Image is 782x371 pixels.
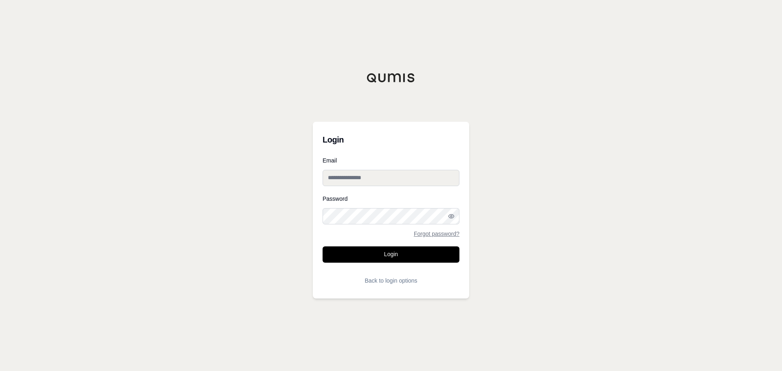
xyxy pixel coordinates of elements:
[414,231,459,237] a: Forgot password?
[323,196,459,202] label: Password
[323,246,459,263] button: Login
[367,73,415,83] img: Qumis
[323,272,459,289] button: Back to login options
[323,132,459,148] h3: Login
[323,158,459,163] label: Email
